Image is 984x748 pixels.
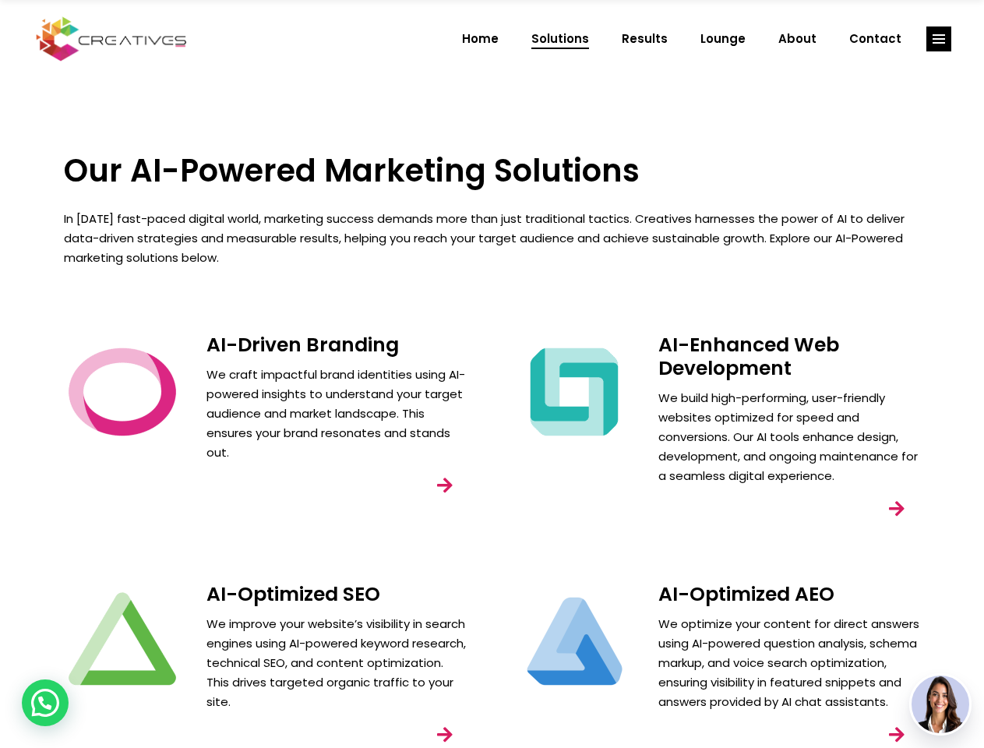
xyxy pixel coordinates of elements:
[516,333,633,450] img: Creatives | Solutions
[446,19,515,59] a: Home
[423,464,467,507] a: link
[684,19,762,59] a: Lounge
[206,614,469,711] p: We improve your website’s visibility in search engines using AI-powered keyword research, technic...
[926,26,951,51] a: link
[206,580,380,608] a: AI-Optimized SEO
[778,19,816,59] span: About
[531,19,589,59] span: Solutions
[206,365,469,462] p: We craft impactful brand identities using AI-powered insights to understand your target audience ...
[206,331,399,358] a: AI-Driven Branding
[658,331,839,382] a: AI-Enhanced Web Development
[875,487,919,531] a: link
[515,19,605,59] a: Solutions
[762,19,833,59] a: About
[64,152,921,189] h3: Our AI-Powered Marketing Solutions
[605,19,684,59] a: Results
[833,19,918,59] a: Contact
[912,676,969,733] img: agent
[700,19,746,59] span: Lounge
[658,580,834,608] a: AI-Optimized AEO
[849,19,901,59] span: Contact
[658,388,921,485] p: We build high-performing, user-friendly websites optimized for speed and conversions. Our AI tool...
[64,209,921,267] p: In [DATE] fast-paced digital world, marketing success demands more than just traditional tactics....
[658,614,921,711] p: We optimize your content for direct answers using AI-powered question analysis, schema markup, an...
[622,19,668,59] span: Results
[516,583,633,700] img: Creatives | Solutions
[64,333,181,450] img: Creatives | Solutions
[33,15,190,63] img: Creatives
[64,583,181,700] img: Creatives | Solutions
[462,19,499,59] span: Home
